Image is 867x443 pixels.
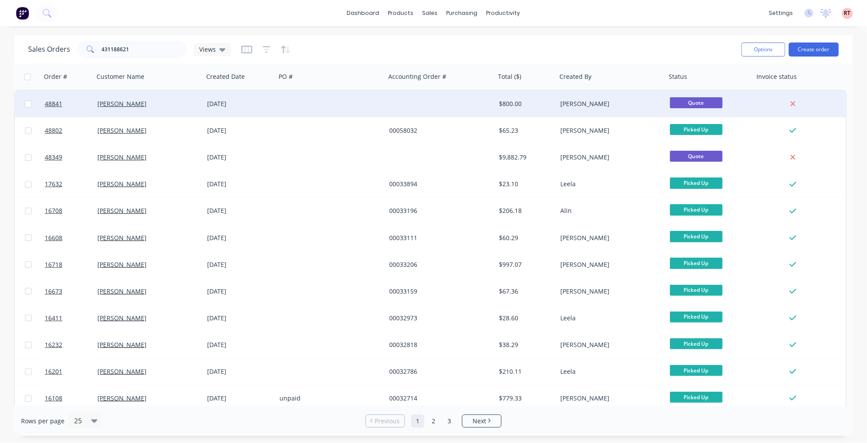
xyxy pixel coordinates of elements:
div: [PERSON_NAME] [560,394,658,403]
img: Factory [16,7,29,20]
span: Picked Up [670,392,723,403]
a: [PERSON_NAME] [97,153,147,161]
button: Create order [789,43,839,57]
div: unpaid [279,394,377,403]
div: [DATE] [207,153,272,162]
div: Invoice status [757,72,797,81]
a: [PERSON_NAME] [97,340,147,349]
a: [PERSON_NAME] [97,287,147,295]
div: PO # [279,72,293,81]
span: Picked Up [670,365,723,376]
a: 16708 [45,198,97,224]
span: RT [844,9,851,17]
a: Page 3 [443,415,456,428]
span: Picked Up [670,285,723,296]
span: 48841 [45,99,62,108]
span: Picked Up [670,177,723,188]
div: purchasing [442,7,482,20]
a: Next page [462,417,501,425]
div: Accounting Order # [388,72,446,81]
a: 17632 [45,171,97,197]
a: 16201 [45,358,97,385]
div: Alin [560,206,658,215]
a: [PERSON_NAME] [97,126,147,135]
a: 16673 [45,278,97,305]
span: Rows per page [21,417,64,425]
a: Previous page [366,417,405,425]
a: [PERSON_NAME] [97,234,147,242]
div: [DATE] [207,126,272,135]
div: $60.29 [499,234,551,242]
div: Leela [560,314,658,323]
div: Created By [559,72,591,81]
div: $23.10 [499,180,551,188]
div: 00032973 [389,314,487,323]
div: [PERSON_NAME] [560,153,658,162]
div: [DATE] [207,206,272,215]
div: [PERSON_NAME] [560,99,658,108]
span: 48349 [45,153,62,162]
div: [DATE] [207,287,272,296]
div: 00033159 [389,287,487,296]
span: 16718 [45,260,62,269]
span: 48802 [45,126,62,135]
a: Page 1 is your current page [411,415,424,428]
span: Quote [670,151,723,162]
span: Picked Up [670,312,723,323]
div: $38.29 [499,340,551,349]
div: Customer Name [97,72,144,81]
span: 17632 [45,180,62,188]
a: [PERSON_NAME] [97,180,147,188]
div: Leela [560,367,658,376]
span: Picked Up [670,338,723,349]
span: Views [199,45,216,54]
a: 16411 [45,305,97,331]
span: 16108 [45,394,62,403]
span: Picked Up [670,231,723,242]
div: $28.60 [499,314,551,323]
span: Picked Up [670,124,723,135]
span: 16608 [45,234,62,242]
a: 48802 [45,117,97,144]
div: 00033894 [389,180,487,188]
div: 00033206 [389,260,487,269]
div: $210.11 [499,367,551,376]
div: [DATE] [207,260,272,269]
div: 00033196 [389,206,487,215]
button: Options [742,43,785,57]
div: $997.07 [499,260,551,269]
div: [DATE] [207,180,272,188]
div: sales [418,7,442,20]
div: 00032714 [389,394,487,403]
div: 00058032 [389,126,487,135]
div: Leela [560,180,658,188]
div: $779.33 [499,394,551,403]
div: [DATE] [207,314,272,323]
span: 16708 [45,206,62,215]
a: 48841 [45,91,97,117]
div: products [384,7,418,20]
span: 16232 [45,340,62,349]
div: Order # [44,72,67,81]
div: productivity [482,7,525,20]
div: $9,882.79 [499,153,551,162]
div: [PERSON_NAME] [560,287,658,296]
div: [DATE] [207,340,272,349]
div: Created Date [206,72,245,81]
div: settings [765,7,798,20]
div: [PERSON_NAME] [560,340,658,349]
div: [PERSON_NAME] [560,234,658,242]
a: 16608 [45,225,97,251]
ul: Pagination [362,415,505,428]
span: 16411 [45,314,62,323]
span: Picked Up [670,258,723,269]
h1: Sales Orders [28,45,70,53]
span: Quote [670,97,723,108]
a: [PERSON_NAME] [97,206,147,215]
a: [PERSON_NAME] [97,314,147,322]
div: $67.36 [499,287,551,296]
a: [PERSON_NAME] [97,260,147,269]
span: 16201 [45,367,62,376]
div: [DATE] [207,367,272,376]
span: Picked Up [670,204,723,215]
